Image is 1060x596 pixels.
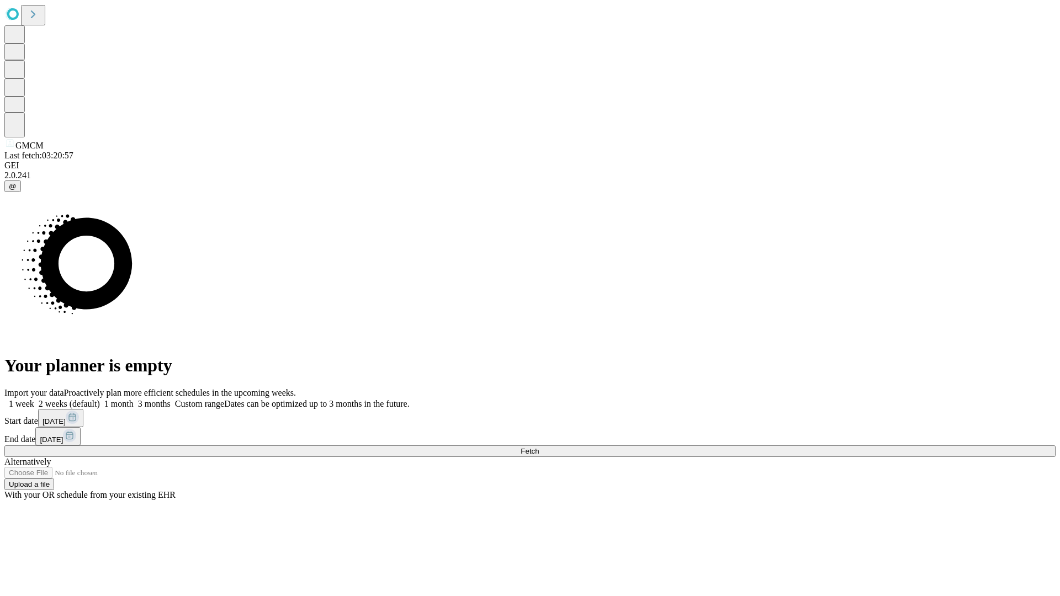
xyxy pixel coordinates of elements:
[4,171,1056,180] div: 2.0.241
[43,417,66,425] span: [DATE]
[138,399,171,408] span: 3 months
[4,457,51,466] span: Alternatively
[4,388,64,397] span: Import your data
[64,388,296,397] span: Proactively plan more efficient schedules in the upcoming weeks.
[40,435,63,444] span: [DATE]
[4,151,73,160] span: Last fetch: 03:20:57
[4,427,1056,445] div: End date
[4,445,1056,457] button: Fetch
[224,399,409,408] span: Dates can be optimized up to 3 months in the future.
[4,409,1056,427] div: Start date
[39,399,100,408] span: 2 weeks (default)
[4,490,176,499] span: With your OR schedule from your existing EHR
[175,399,224,408] span: Custom range
[521,447,539,455] span: Fetch
[35,427,81,445] button: [DATE]
[4,180,21,192] button: @
[15,141,44,150] span: GMCM
[4,478,54,490] button: Upload a file
[9,399,34,408] span: 1 week
[9,182,17,190] span: @
[4,161,1056,171] div: GEI
[104,399,134,408] span: 1 month
[38,409,83,427] button: [DATE]
[4,355,1056,376] h1: Your planner is empty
